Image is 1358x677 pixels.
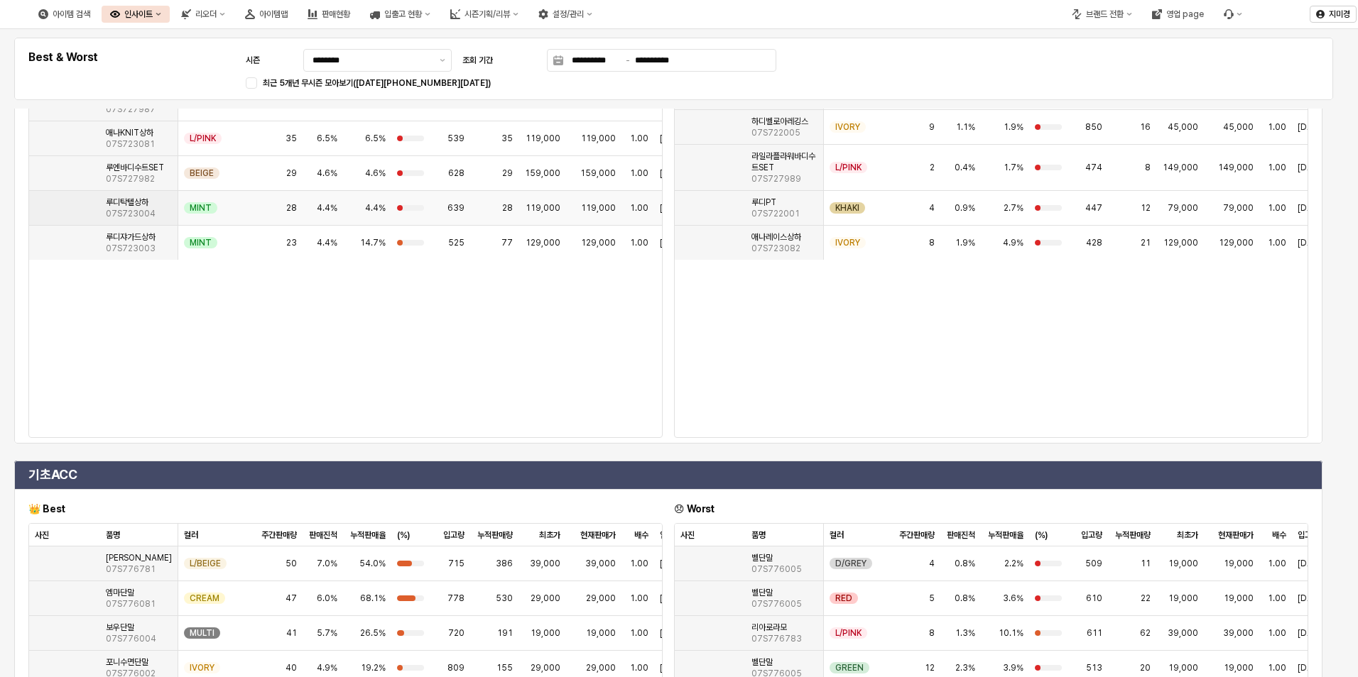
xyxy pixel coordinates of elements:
span: MINT [190,237,212,248]
span: 3.6% [1003,593,1023,604]
span: BEIGE [190,167,214,179]
span: 1.00 [630,167,648,179]
span: [DATE] [1298,627,1325,639]
span: L/PINK [835,627,862,639]
span: 0.4% [955,162,975,173]
h4: 기초ACC [28,468,1308,482]
span: 19,000 [1168,593,1198,604]
span: 07S776004 [106,633,156,644]
span: 07S723082 [751,243,800,254]
span: 주간판매량 [899,529,935,541]
span: 40 [286,662,297,673]
span: 07S722001 [751,208,800,219]
span: 129,000 [581,237,616,248]
span: 입고량 [443,529,465,541]
span: 611 [1087,627,1102,639]
div: 영업 page [1166,9,1204,19]
span: 715 [448,558,465,569]
span: 1.00 [1268,121,1286,133]
span: 컬러 [830,529,844,541]
span: (%) [1035,529,1048,541]
span: 컬러 [184,529,198,541]
span: 07S727987 [106,104,156,115]
span: 19,000 [1224,558,1254,569]
span: 누적판매량 [477,529,513,541]
span: 41 [286,627,297,639]
span: 1.00 [630,593,648,604]
span: 07S722005 [751,127,800,138]
span: 1.9% [1004,121,1023,133]
span: 07S776781 [106,563,156,575]
span: 07S776005 [751,563,802,575]
span: 474 [1085,162,1102,173]
span: 1.00 [630,202,648,214]
span: 포니수면단말 [106,656,148,668]
span: [DATE] [660,237,688,248]
span: 29,000 [586,593,616,604]
span: 0.8% [955,593,975,604]
span: 조회 기간 [462,55,493,65]
span: 7.0% [317,558,337,569]
span: 하디벨로아레깅스 [751,116,808,127]
span: 19,000 [1168,662,1198,673]
span: 39,000 [530,558,560,569]
span: [DATE] [1298,162,1325,173]
span: 4.4% [365,202,386,214]
span: 3.9% [1003,662,1023,673]
div: 리오더 [173,6,234,23]
div: 판매현황 [322,9,350,19]
div: 아이템 검색 [53,9,90,19]
span: 07S776005 [751,598,802,610]
div: Menu item 6 [1215,6,1251,23]
button: 아이템맵 [237,6,296,23]
button: 지미경 [1310,6,1357,23]
span: 누적판매율 [350,529,386,541]
span: IVORY [835,237,860,248]
span: 07S776081 [106,598,156,610]
span: 판매진척 [309,529,337,541]
span: 1.00 [630,662,648,673]
span: 1.00 [1268,627,1286,639]
span: 386 [496,558,513,569]
span: 14.7% [360,237,386,248]
span: 23 [286,237,297,248]
span: 19,000 [1168,558,1198,569]
span: 809 [447,662,465,673]
span: (%) [397,529,410,541]
span: L/PINK [190,133,216,144]
span: 19,000 [531,627,560,639]
div: 브랜드 전환 [1063,6,1141,23]
span: 35 [286,133,297,144]
button: 영업 page [1144,6,1212,23]
h6: 👑 Best [28,502,663,515]
span: 8 [929,627,935,639]
span: 1.00 [630,627,648,639]
span: D/GREY [835,558,867,569]
span: 07S776783 [751,633,802,644]
span: 149,000 [1163,162,1198,173]
span: 19,000 [1224,593,1254,604]
span: 배수 [1272,529,1286,541]
span: 루엔바디수트SET [106,162,164,173]
span: IVORY [835,121,860,133]
span: 1.00 [1268,558,1286,569]
span: 47 [286,593,297,604]
span: 1.00 [1268,593,1286,604]
span: [DATE] [1298,662,1325,673]
span: 루디쟈가드상하 [106,231,156,243]
span: 2.7% [1004,202,1023,214]
span: 12 [925,662,935,673]
span: [DATE] [1298,237,1325,248]
span: 최근 5개년 무시즌 모아보기([DATE][PHONE_NUMBER][DATE]) [263,78,491,88]
span: 0.9% [955,202,975,214]
span: 509 [1085,558,1102,569]
span: [DATE] [1298,202,1325,214]
h5: Best & Worst [28,50,234,65]
button: 아이템 검색 [30,6,99,23]
span: 62 [1140,627,1151,639]
span: [DATE] [660,662,688,673]
span: 4.4% [317,202,337,214]
span: 79,000 [1223,202,1254,214]
button: 입출고 현황 [362,6,439,23]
